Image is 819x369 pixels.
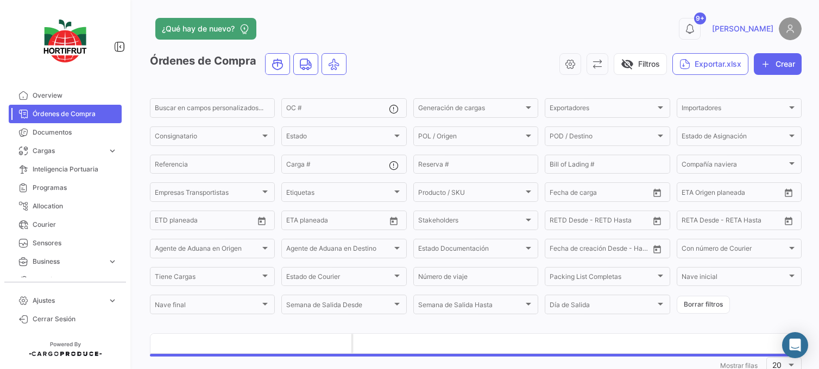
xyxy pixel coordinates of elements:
[782,332,808,358] div: Abrir Intercom Messenger
[682,218,683,226] input: Desde
[558,190,606,198] input: Hasta
[418,218,524,226] span: Stakeholders
[677,296,730,314] button: Borrar filtros
[649,213,665,229] button: Open calendar
[558,246,606,254] input: Hasta
[286,190,392,198] span: Etiquetas
[418,190,524,198] span: Producto / SKU
[295,218,342,226] input: Hasta
[754,53,802,75] button: Crear
[9,234,122,252] a: Sensores
[9,215,122,234] a: Courier
[550,218,551,226] input: Desde
[672,53,748,75] button: Exportar.xlsx
[155,303,260,310] span: Nave final
[38,13,92,69] img: logo-hortifrut.svg
[780,213,797,229] button: Open calendar
[550,106,655,113] span: Exportadores
[649,184,665,201] button: Open calendar
[712,23,773,34] span: [PERSON_NAME]
[108,275,117,285] span: expand_more
[779,17,802,40] img: placeholder-user.png
[682,106,787,113] span: Importadores
[9,105,122,123] a: Órdenes de Compra
[108,257,117,266] span: expand_more
[33,238,117,248] span: Sensores
[286,218,287,226] input: Desde
[418,106,524,113] span: Generación de cargas
[322,54,346,74] button: Air
[254,213,270,229] button: Open calendar
[9,179,122,197] a: Programas
[550,275,655,282] span: Packing List Completas
[9,160,122,179] a: Inteligencia Portuaria
[33,257,103,266] span: Business
[150,53,350,75] h3: Órdenes de Compra
[780,184,797,201] button: Open calendar
[33,146,103,156] span: Cargas
[33,91,117,100] span: Overview
[33,220,117,230] span: Courier
[682,246,787,254] span: Con número de Courier
[690,218,738,226] input: Hasta
[682,275,787,282] span: Nave inicial
[418,303,524,310] span: Semana de Salida Hasta
[649,241,665,257] button: Open calendar
[9,197,122,215] a: Allocation
[9,123,122,142] a: Documentos
[418,246,524,254] span: Estado Documentación
[155,246,260,254] span: Agente de Aduana en Origen
[155,275,260,282] span: Tiene Cargas
[418,134,524,142] span: POL / Origen
[614,53,667,75] button: visibility_offFiltros
[155,18,256,40] button: ¿Qué hay de nuevo?
[286,134,392,142] span: Estado
[33,275,103,285] span: Estadísticas
[386,213,402,229] button: Open calendar
[33,183,117,193] span: Programas
[550,303,655,310] span: Día de Salida
[9,86,122,105] a: Overview
[163,218,211,226] input: Hasta
[266,54,289,74] button: Ocean
[286,275,392,282] span: Estado de Courier
[550,246,551,254] input: Desde
[155,190,260,198] span: Empresas Transportistas
[286,246,392,254] span: Agente de Aduana en Destino
[690,190,738,198] input: Hasta
[286,303,392,310] span: Semana de Salida Desde
[558,218,606,226] input: Hasta
[33,164,117,174] span: Inteligencia Portuaria
[155,134,260,142] span: Consignatario
[294,54,318,74] button: Land
[550,134,655,142] span: POD / Destino
[33,128,117,137] span: Documentos
[33,109,117,119] span: Órdenes de Compra
[162,23,235,34] span: ¿Qué hay de nuevo?
[621,58,634,71] span: visibility_off
[108,146,117,156] span: expand_more
[108,296,117,306] span: expand_more
[682,134,787,142] span: Estado de Asignación
[33,201,117,211] span: Allocation
[682,162,787,170] span: Compañía naviera
[33,296,103,306] span: Ajustes
[33,314,117,324] span: Cerrar Sesión
[682,190,683,198] input: Desde
[550,190,551,198] input: Desde
[155,218,156,226] input: Desde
